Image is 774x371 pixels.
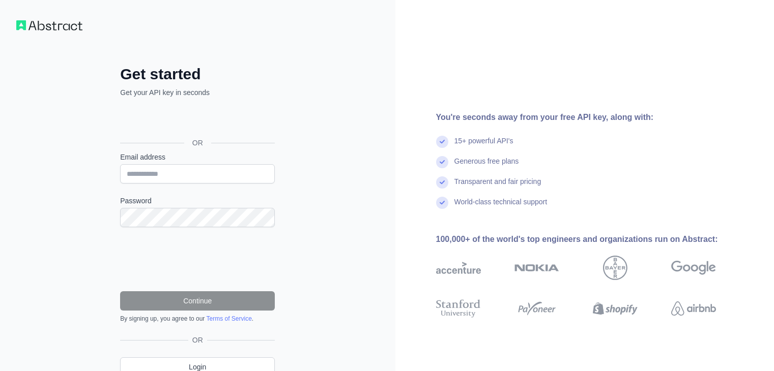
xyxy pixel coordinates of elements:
img: accenture [436,256,481,280]
div: Generous free plans [454,156,519,176]
img: payoneer [514,297,559,320]
img: check mark [436,136,448,148]
div: 15+ powerful API's [454,136,513,156]
img: shopify [593,297,638,320]
img: check mark [436,176,448,189]
img: Workflow [16,20,82,30]
div: You're seconds away from your free API key, along with: [436,111,749,123]
iframe: Sign in with Google Button [115,109,278,131]
img: stanford university [436,297,481,320]
p: Get your API key in seconds [120,87,275,98]
a: Terms of Service [206,315,251,322]
img: bayer [603,256,627,280]
img: google [671,256,716,280]
img: check mark [436,156,448,168]
iframe: reCAPTCHA [120,239,275,279]
img: nokia [514,256,559,280]
button: Continue [120,291,275,311]
label: Password [120,196,275,206]
img: check mark [436,197,448,209]
span: OR [188,335,207,345]
div: 100,000+ of the world's top engineers and organizations run on Abstract: [436,233,749,245]
div: World-class technical support [454,197,548,217]
div: Transparent and fair pricing [454,176,541,197]
span: OR [184,138,211,148]
label: Email address [120,152,275,162]
h2: Get started [120,65,275,83]
img: airbnb [671,297,716,320]
div: By signing up, you agree to our . [120,315,275,323]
